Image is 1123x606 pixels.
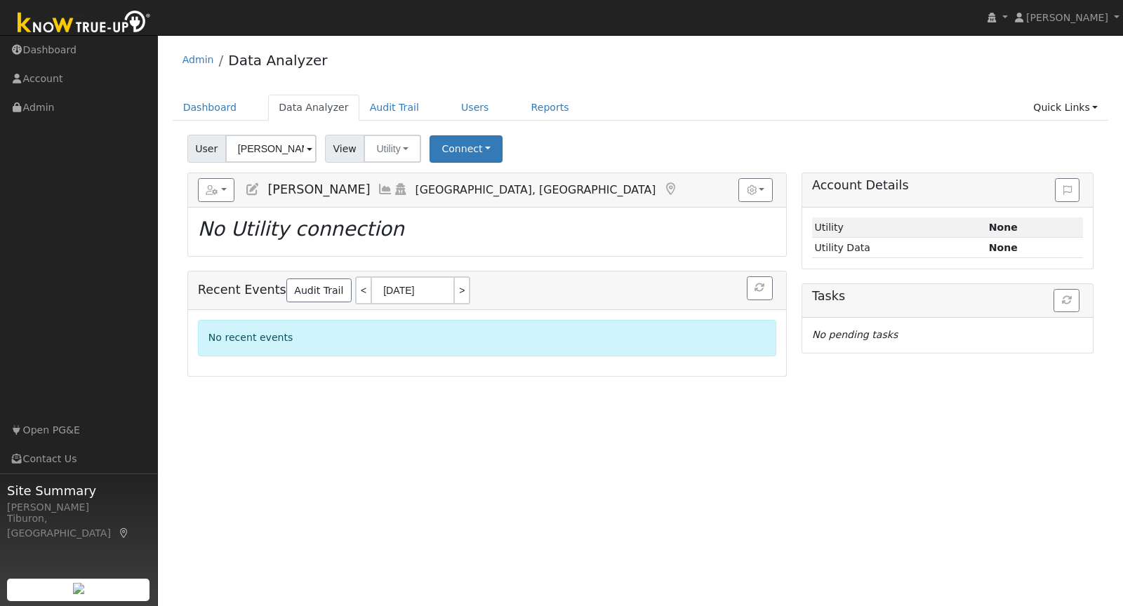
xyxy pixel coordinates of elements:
[989,242,1018,253] strong: None
[355,276,371,304] a: <
[455,276,470,304] a: >
[7,511,150,541] div: Tiburon, [GEOGRAPHIC_DATA]
[1023,95,1108,121] a: Quick Links
[747,276,773,300] button: Refresh
[451,95,500,121] a: Users
[521,95,580,121] a: Reports
[7,481,150,500] span: Site Summary
[364,135,421,163] button: Utility
[378,182,393,196] a: Multi-Series Graph
[228,52,327,69] a: Data Analyzer
[393,182,408,196] a: Login As (last Never)
[1054,289,1079,313] button: Refresh
[182,54,214,65] a: Admin
[286,278,352,302] a: Audit Trail
[198,217,404,241] i: No Utility connection
[245,182,260,196] a: Edit User (35651)
[198,320,776,356] div: No recent events
[225,135,317,163] input: Select a User
[7,500,150,515] div: [PERSON_NAME]
[989,222,1018,233] strong: ID: null, authorized: None
[1055,178,1079,202] button: Issue History
[359,95,430,121] a: Audit Trail
[73,583,84,594] img: retrieve
[812,329,898,340] i: No pending tasks
[663,182,678,196] a: Map
[268,95,359,121] a: Data Analyzer
[1026,12,1108,23] span: [PERSON_NAME]
[267,182,370,196] span: [PERSON_NAME]
[187,135,226,163] span: User
[11,8,158,39] img: Know True-Up
[173,95,248,121] a: Dashboard
[416,183,656,196] span: [GEOGRAPHIC_DATA], [GEOGRAPHIC_DATA]
[198,276,776,304] h5: Recent Events
[812,238,986,258] td: Utility Data
[812,217,986,238] td: Utility
[812,289,1083,304] h5: Tasks
[118,527,131,539] a: Map
[812,178,1083,193] h5: Account Details
[430,135,503,163] button: Connect
[325,135,365,163] span: View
